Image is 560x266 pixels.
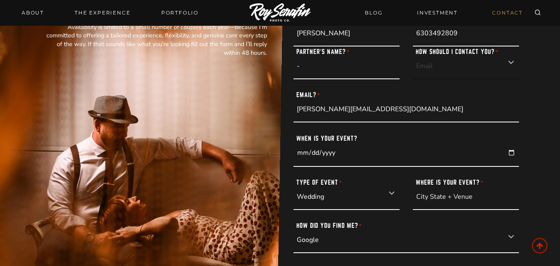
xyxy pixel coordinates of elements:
[413,177,519,210] input: City State + Venue
[413,177,487,185] label: Where is your event?
[17,7,49,19] a: About
[293,177,346,185] label: Type of Event
[532,238,548,254] a: Scroll to top
[293,46,353,55] label: Partner’s Name?
[293,133,360,142] label: When is your event?
[17,7,204,19] nav: Primary Navigation
[360,5,528,20] nav: Secondary Navigation
[41,23,267,57] p: Availability is limited to a small number of couples each year—because I’m committed to offering ...
[250,3,311,23] img: Logo of Roy Serafin Photo Co., featuring stylized text in white on a light background, representi...
[70,7,135,19] a: THE EXPERIENCE
[532,7,543,19] button: View Search Form
[412,5,463,20] a: INVESTMENT
[156,7,204,19] a: Portfolio
[293,90,324,98] label: Email?
[293,221,366,229] label: How did you find me?
[360,5,387,20] a: BLOG
[413,46,502,55] label: How Should I contact You?
[487,5,528,20] a: CONTACT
